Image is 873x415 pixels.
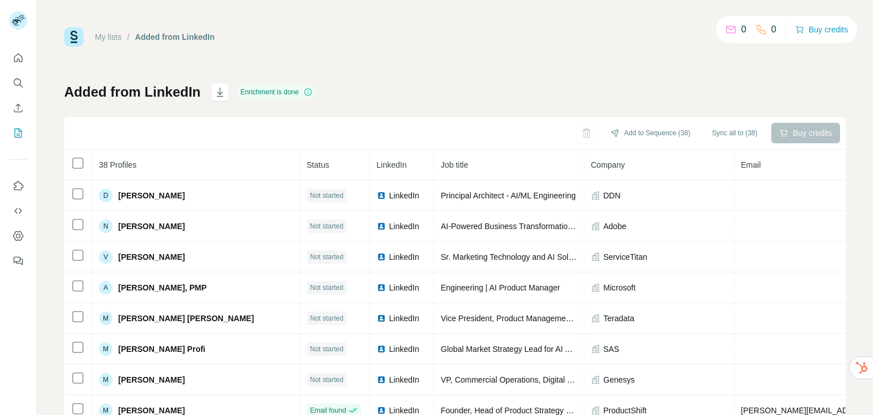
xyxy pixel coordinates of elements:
[307,160,330,169] span: Status
[441,283,560,292] span: Engineering | AI Product Manager
[389,374,419,385] span: LinkedIn
[604,374,635,385] span: Genesys
[118,282,207,293] span: [PERSON_NAME], PMP
[712,128,758,138] span: Sync all to (38)
[441,191,576,200] span: Principal Architect - AI/ML Engineering
[118,313,254,324] span: [PERSON_NAME] [PERSON_NAME]
[310,344,344,354] span: Not started
[9,176,27,196] button: Use Surfe on LinkedIn
[591,160,625,169] span: Company
[9,123,27,143] button: My lists
[771,23,776,36] p: 0
[118,190,185,201] span: [PERSON_NAME]
[9,201,27,221] button: Use Surfe API
[9,48,27,68] button: Quick start
[64,27,84,47] img: Surfe Logo
[389,282,419,293] span: LinkedIn
[389,251,419,263] span: LinkedIn
[389,313,419,324] span: LinkedIn
[99,312,113,325] div: M
[604,282,636,293] span: Microsoft
[9,226,27,246] button: Dashboard
[118,343,205,355] span: [PERSON_NAME] Profi
[377,160,407,169] span: LinkedIn
[377,345,386,354] img: LinkedIn logo
[377,375,386,384] img: LinkedIn logo
[99,281,113,294] div: A
[310,375,344,385] span: Not started
[99,219,113,233] div: N
[118,221,185,232] span: [PERSON_NAME]
[377,191,386,200] img: LinkedIn logo
[64,83,201,101] h1: Added from LinkedIn
[135,31,215,43] div: Added from LinkedIn
[118,374,185,385] span: [PERSON_NAME]
[704,125,766,142] button: Sync all to (38)
[389,190,419,201] span: LinkedIn
[441,314,633,323] span: Vice President, Product Management, AI and Analytics
[377,406,386,415] img: LinkedIn logo
[604,251,647,263] span: ServiceTitan
[310,190,344,201] span: Not started
[99,342,113,356] div: M
[602,125,699,142] button: Add to Sequence (38)
[377,283,386,292] img: LinkedIn logo
[441,252,623,262] span: Sr. Marketing Technology and AI Solutions Architect
[441,345,714,354] span: Global Market Strategy Lead for AI Agents and Generative AI - Principal Level
[795,22,848,38] button: Buy credits
[604,343,620,355] span: SAS
[99,373,113,387] div: M
[310,252,344,262] span: Not started
[389,221,419,232] span: LinkedIn
[604,221,626,232] span: Adobe
[310,221,344,231] span: Not started
[389,343,419,355] span: LinkedIn
[441,222,605,231] span: AI-Powered Business Transformation Services
[9,98,27,118] button: Enrich CSV
[127,31,130,43] li: /
[741,23,746,36] p: 0
[441,375,582,384] span: VP, Commercial Operations, Digital & AI
[441,406,629,415] span: Founder, Head of Product Strategy and Development
[604,313,634,324] span: Teradata
[99,189,113,202] div: D
[310,313,344,323] span: Not started
[118,251,185,263] span: [PERSON_NAME]
[99,160,136,169] span: 38 Profiles
[741,160,761,169] span: Email
[9,73,27,93] button: Search
[377,222,386,231] img: LinkedIn logo
[99,250,113,264] div: V
[377,314,386,323] img: LinkedIn logo
[237,85,316,99] div: Enrichment is done
[9,251,27,271] button: Feedback
[95,32,122,42] a: My lists
[441,160,468,169] span: Job title
[377,252,386,262] img: LinkedIn logo
[604,190,621,201] span: DDN
[310,283,344,293] span: Not started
